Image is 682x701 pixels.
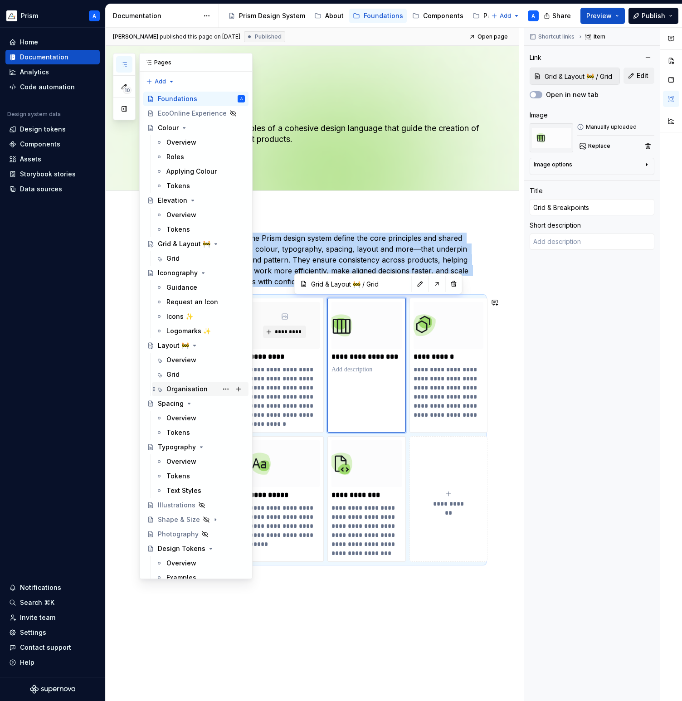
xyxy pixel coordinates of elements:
span: Shortcut links [538,33,575,40]
a: Overview [152,411,248,425]
div: Title [530,186,543,195]
a: Prism Design System [224,9,309,23]
div: Short description [530,221,581,230]
div: Overview [166,414,196,423]
div: Colour [158,123,179,132]
div: Text Styles [166,486,201,495]
div: Overview [166,210,196,219]
div: Invite team [20,613,55,622]
div: Examples [166,573,196,582]
span: Replace [588,142,610,150]
a: Design Tokens [143,541,248,556]
a: Applying Colour [152,164,248,179]
img: f74be409-56f5-4724-9758-40049f44a335.png [414,302,484,349]
div: Typography [158,443,196,452]
button: Add [143,75,177,88]
div: Overview [166,355,196,365]
img: f286ddf3-86a0-458a-ba83-7148bce650bd.png [250,440,320,487]
div: Grid [166,370,180,379]
div: Image options [534,161,572,168]
div: Illustrations [158,501,195,510]
div: Layout 🚧 [158,341,189,350]
span: [PERSON_NAME] [113,33,158,40]
div: Guidance [166,283,197,292]
span: Add [500,12,511,19]
button: Replace [577,140,614,152]
button: Preview [580,8,625,24]
div: Roles [166,152,184,161]
div: Applying Colour [166,167,217,176]
div: Data sources [20,185,62,194]
a: Tokens [152,179,248,193]
span: Published [255,33,282,40]
img: a8f11b7e-d051-4459-8f90-2afe7fd4bca3.png [331,302,402,349]
a: Assets [5,152,100,166]
svg: Supernova Logo [30,685,75,694]
a: Iconography [143,266,248,280]
div: Logomarks ✨ [166,326,211,336]
div: Link [530,53,541,62]
div: Iconography [158,268,198,277]
div: Prism Design System [239,11,305,20]
div: Analytics [20,68,49,77]
div: Home [20,38,38,47]
div: Settings [20,628,46,637]
button: Publish [628,8,678,24]
a: Text Styles [152,483,248,498]
a: Grid & Layout 🚧 [143,237,248,251]
a: Photography [143,527,248,541]
button: Edit [624,68,654,84]
a: Shape & Size [143,512,248,527]
span: Open page [477,33,508,40]
button: Help [5,655,100,670]
div: Spacing [158,399,184,408]
div: Components [423,11,463,20]
button: Contact support [5,640,100,655]
div: Grid [166,254,180,263]
div: Tokens [166,472,190,481]
div: Overview [166,138,196,147]
a: Grid [152,251,248,266]
button: Image options [534,161,650,172]
button: PrismA [2,6,103,25]
a: Roles [152,150,248,164]
div: Manually uploaded [577,123,654,131]
div: Foundations [364,11,403,20]
a: Icons ✨ [152,309,248,324]
div: Design system data [7,111,61,118]
div: EcoOnline Experience [158,109,227,118]
div: Storybook stories [20,170,76,179]
a: Settings [5,625,100,640]
a: Invite team [5,610,100,625]
div: Components [20,140,60,149]
div: Overview [166,457,196,466]
div: Request an Icon [166,297,218,307]
div: Assets [20,155,41,164]
a: Overview [152,135,248,150]
a: Overview [152,454,248,469]
a: Design tokens [5,122,100,136]
div: Design Tokens [158,544,205,553]
div: Shape & Size [158,515,200,524]
a: Overview [152,556,248,570]
a: Organisation [152,382,248,396]
a: Grid [152,367,248,382]
span: Share [552,11,571,20]
a: Illustrations [143,498,248,512]
a: Analytics [5,65,100,79]
div: Documentation [20,53,68,62]
a: Guidance [152,280,248,295]
a: About [311,9,347,23]
div: A [531,12,535,19]
a: Home [5,35,100,49]
div: Pages [140,54,252,72]
div: Overview [166,559,196,568]
img: a8f11b7e-d051-4459-8f90-2afe7fd4bca3.png [530,123,573,152]
textarea: Foundations [162,97,481,119]
a: Open page [466,30,512,43]
button: Notifications [5,580,100,595]
img: 3104616d-60c7-4b1e-8de5-3864f12e451b.png [331,440,402,487]
div: Design tokens [20,125,66,134]
span: 10 [123,87,132,94]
